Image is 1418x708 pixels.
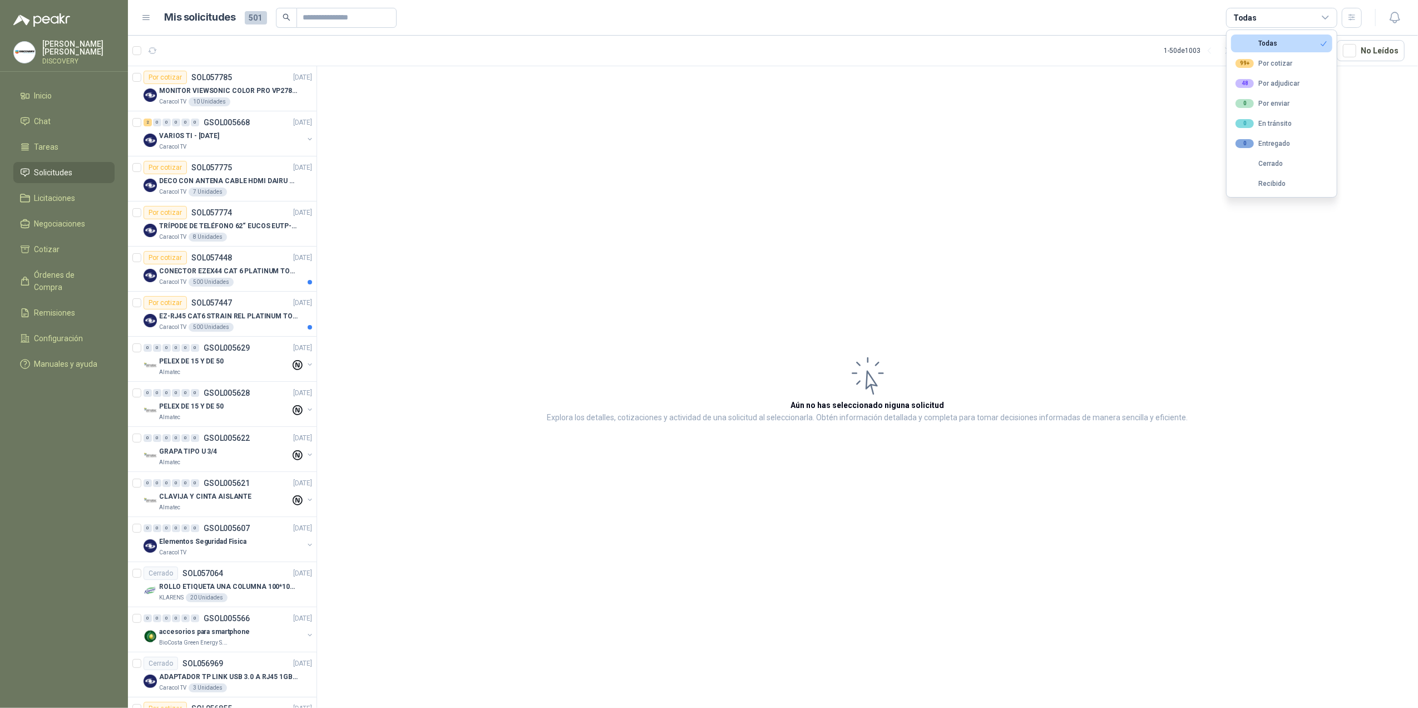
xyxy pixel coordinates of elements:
[159,593,184,602] p: KLARENS
[1236,79,1254,88] div: 48
[153,479,161,487] div: 0
[1236,139,1254,148] div: 0
[159,323,186,332] p: Caracol TV
[1231,95,1332,112] button: 0Por enviar
[144,476,314,512] a: 0 0 0 0 0 0 GSOL005621[DATE] Company LogoCLAVIJA Y CINTA AISLANTEAlmatec
[1233,12,1257,24] div: Todas
[144,116,314,151] a: 2 0 0 0 0 0 GSOL005668[DATE] Company LogoVARIOS TI - [DATE]Caracol TV
[162,119,171,126] div: 0
[159,368,180,377] p: Almatec
[162,389,171,397] div: 0
[1236,119,1254,128] div: 0
[159,188,186,196] p: Caracol TV
[293,433,312,444] p: [DATE]
[293,343,312,353] p: [DATE]
[144,269,157,282] img: Company Logo
[144,71,187,84] div: Por cotizar
[159,221,298,232] p: TRÍPODE DE TELÉFONO 62“ EUCOS EUTP-010
[162,344,171,352] div: 0
[144,161,187,174] div: Por cotizar
[283,13,290,21] span: search
[34,192,76,204] span: Licitaciones
[159,672,298,682] p: ADAPTADOR TP LINK USB 3.0 A RJ45 1GB WINDOWS
[42,40,115,56] p: [PERSON_NAME] [PERSON_NAME]
[204,119,250,126] p: GSOL005668
[159,537,246,547] p: Elementos Seguridad Fisica
[144,584,157,598] img: Company Logo
[13,239,115,260] a: Cotizar
[13,13,70,27] img: Logo peakr
[144,657,178,670] div: Cerrado
[144,404,157,417] img: Company Logo
[191,73,232,81] p: SOL057785
[144,296,187,309] div: Por cotizar
[159,142,186,151] p: Caracol TV
[14,42,35,63] img: Company Logo
[1236,139,1290,148] div: Entregado
[547,411,1188,425] p: Explora los detalles, cotizaciones y actividad de una solicitud al seleccionarla. Obtén informaci...
[191,209,232,217] p: SOL057774
[128,66,317,111] a: Por cotizarSOL057785[DATE] Company LogoMONITOR VIEWSONIC COLOR PRO VP2786-4KCaracol TV10 Unidades
[293,72,312,83] p: [DATE]
[1231,115,1332,132] button: 0En tránsito
[181,344,190,352] div: 0
[34,332,83,345] span: Configuración
[144,612,314,647] a: 0 0 0 0 0 0 GSOL005566[DATE] Company Logoaccesorios para smartphoneBioCosta Green Energy S.A.S
[144,524,152,532] div: 0
[172,614,180,622] div: 0
[144,314,157,327] img: Company Logo
[172,344,180,352] div: 0
[181,524,190,532] div: 0
[204,344,250,352] p: GSOL005629
[159,233,186,242] p: Caracol TV
[172,389,180,397] div: 0
[128,156,317,201] a: Por cotizarSOL057775[DATE] Company LogoDECO CON ANTENA CABLE HDMI DAIRU DR90014Caracol TV7 Unidades
[144,88,157,102] img: Company Logo
[293,253,312,263] p: [DATE]
[144,434,152,442] div: 0
[153,614,161,622] div: 0
[1236,99,1289,108] div: Por enviar
[159,311,298,322] p: EZ-RJ45 CAT6 STRAIN REL PLATINUM TOOLS
[144,389,152,397] div: 0
[191,344,199,352] div: 0
[1236,79,1300,88] div: Por adjudicar
[144,224,157,237] img: Company Logo
[128,562,317,607] a: CerradoSOL057064[DATE] Company LogoROLLO ETIQUETA UNA COLUMNA 100*100*500unKLARENS20 Unidades
[191,389,199,397] div: 0
[204,389,250,397] p: GSOL005628
[293,478,312,489] p: [DATE]
[159,266,298,277] p: CONECTOR EZEX44 CAT 6 PLATINUM TOOLS
[1236,160,1283,168] div: Cerrado
[153,119,161,126] div: 0
[144,479,152,487] div: 0
[159,638,229,647] p: BioCosta Green Energy S.A.S
[159,176,298,186] p: DECO CON ANTENA CABLE HDMI DAIRU DR90014
[128,247,317,292] a: Por cotizarSOL057448[DATE] Company LogoCONECTOR EZEX44 CAT 6 PLATINUM TOOLSCaracol TV500 Unidades
[165,9,236,26] h1: Mis solicitudes
[1164,42,1236,60] div: 1 - 50 de 1003
[159,278,186,287] p: Caracol TV
[144,431,314,467] a: 0 0 0 0 0 0 GSOL005622[DATE] Company LogoGRAPA TIPO U 3/4Almatec
[293,388,312,399] p: [DATE]
[144,386,314,422] a: 0 0 0 0 0 0 GSOL005628[DATE] Company LogoPELEX DE 15 Y DE 50Almatec
[159,356,224,367] p: PELEX DE 15 Y DE 50
[191,434,199,442] div: 0
[191,119,199,126] div: 0
[144,494,157,508] img: Company Logo
[153,344,161,352] div: 0
[159,627,250,637] p: accesorios para smartphone
[159,97,186,106] p: Caracol TV
[153,524,161,532] div: 0
[128,292,317,337] a: Por cotizarSOL057447[DATE] Company LogoEZ-RJ45 CAT6 STRAIN REL PLATINUM TOOLSCaracol TV500 Unidades
[144,134,157,147] img: Company Logo
[159,582,298,592] p: ROLLO ETIQUETA UNA COLUMNA 100*100*500un
[13,162,115,183] a: Solicitudes
[34,90,52,102] span: Inicio
[172,119,180,126] div: 0
[144,630,157,643] img: Company Logo
[1231,75,1332,92] button: 48Por adjudicar
[191,254,232,262] p: SOL057448
[204,524,250,532] p: GSOL005607
[13,264,115,298] a: Órdenes de Compra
